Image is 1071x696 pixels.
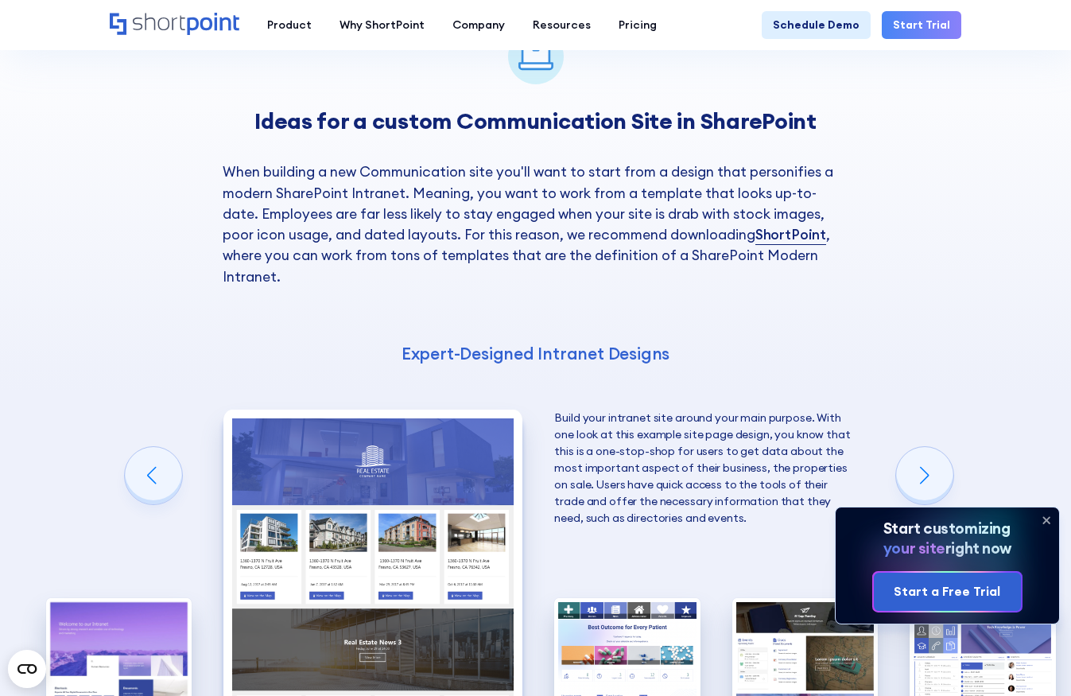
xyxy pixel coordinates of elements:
a: Why ShortPoint [325,11,438,39]
div: Next slide [896,447,953,504]
div: Company [452,17,505,33]
a: Home [110,13,239,37]
button: Open CMP widget [8,650,46,688]
div: Pricing [619,17,657,33]
a: Resources [518,11,604,39]
p: When building a new Communication site you'll want to start from a design that personifies a mode... [223,161,849,287]
a: Product [253,11,325,39]
a: Pricing [604,11,670,39]
strong: Ideas for a custom Communication Site in SharePoint [254,107,817,135]
div: Why ShortPoint [340,17,425,33]
h4: Expert-Designed Intranet Designs [223,343,849,364]
a: ShortPoint [755,224,826,245]
a: Start Trial [882,11,961,39]
div: Resources [533,17,591,33]
iframe: Chat Widget [785,511,1071,696]
div: Previous slide [125,447,182,504]
a: Company [438,11,518,39]
p: Build your intranet site around your main purpose. With one look at this example site page design... [554,410,853,527]
a: Start a Free Trial [874,573,1020,612]
a: Schedule Demo [762,11,871,39]
div: Product [267,17,312,33]
div: Start a Free Trial [894,582,1000,601]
